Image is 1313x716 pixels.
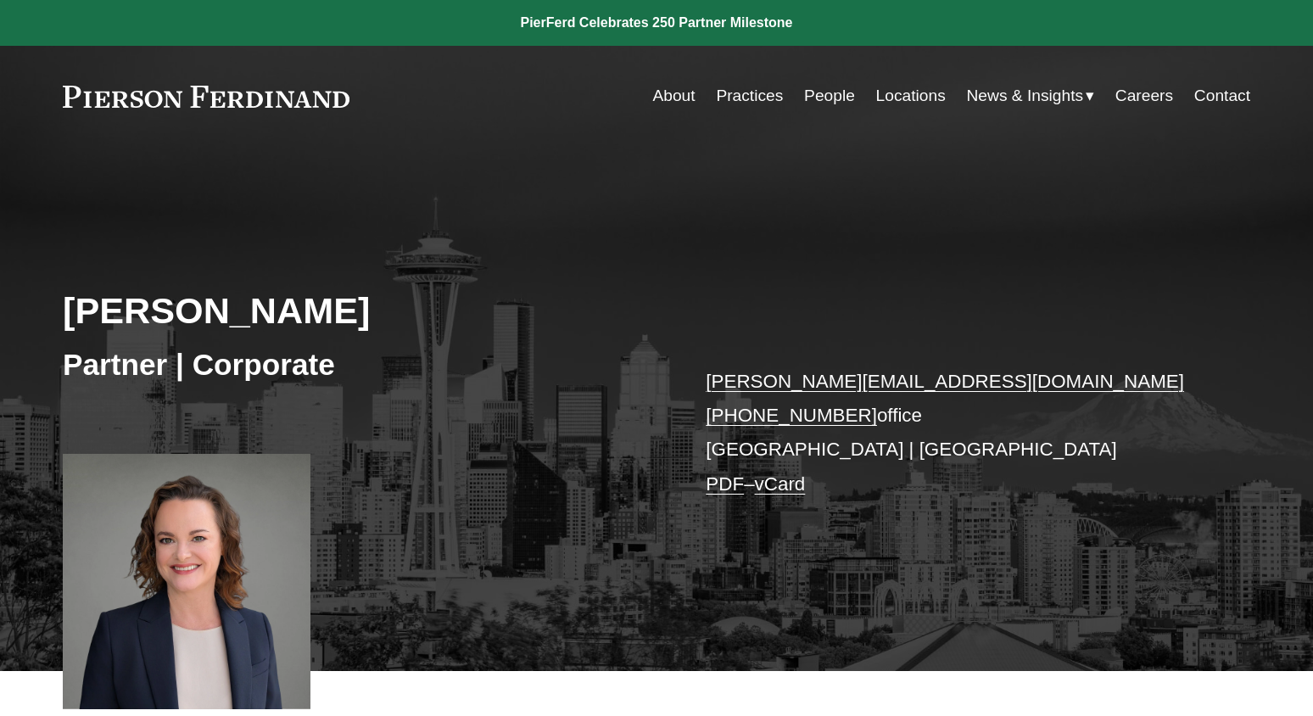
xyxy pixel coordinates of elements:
[1194,80,1250,112] a: Contact
[706,473,744,495] a: PDF
[967,80,1095,112] a: folder dropdown
[876,80,946,112] a: Locations
[804,80,855,112] a: People
[63,346,656,383] h3: Partner | Corporate
[716,80,783,112] a: Practices
[755,473,806,495] a: vCard
[967,81,1084,111] span: News & Insights
[706,371,1184,392] a: [PERSON_NAME][EMAIL_ADDRESS][DOMAIN_NAME]
[652,80,695,112] a: About
[1115,80,1173,112] a: Careers
[706,365,1200,501] p: office [GEOGRAPHIC_DATA] | [GEOGRAPHIC_DATA] –
[706,405,877,426] a: [PHONE_NUMBER]
[63,288,656,333] h2: [PERSON_NAME]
